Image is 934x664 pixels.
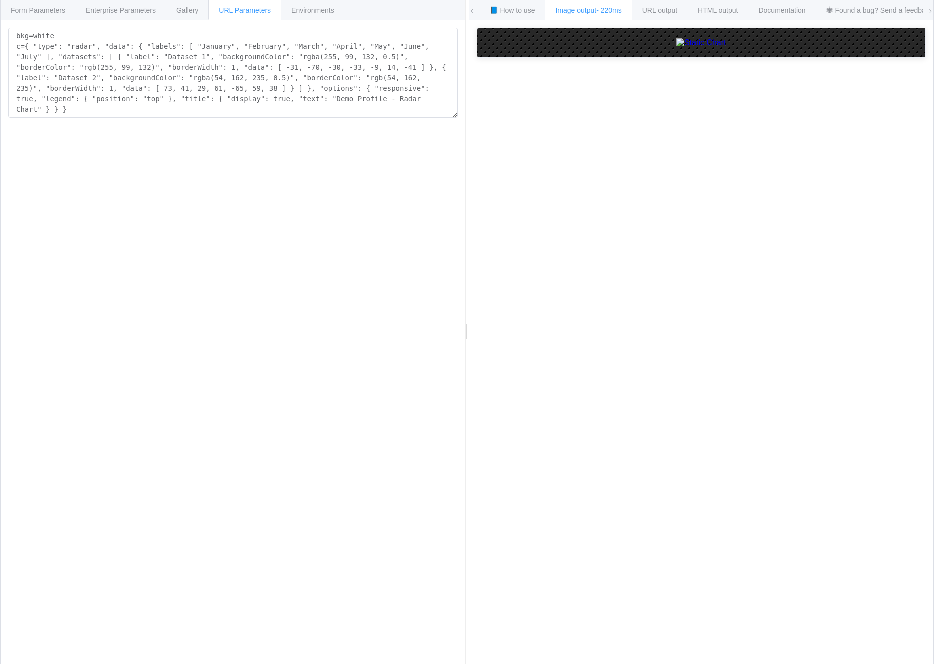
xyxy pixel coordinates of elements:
span: Environments [291,6,334,14]
span: URL output [642,6,677,14]
span: Documentation [758,6,805,14]
span: 📘 How to use [490,6,535,14]
span: Gallery [176,6,198,14]
span: URL Parameters [219,6,271,14]
a: Static Chart [487,38,916,47]
span: Enterprise Parameters [86,6,156,14]
span: HTML output [698,6,738,14]
span: - 220ms [596,6,622,14]
span: Form Parameters [11,6,65,14]
span: Image output [555,6,621,14]
img: Static Chart [676,38,726,47]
